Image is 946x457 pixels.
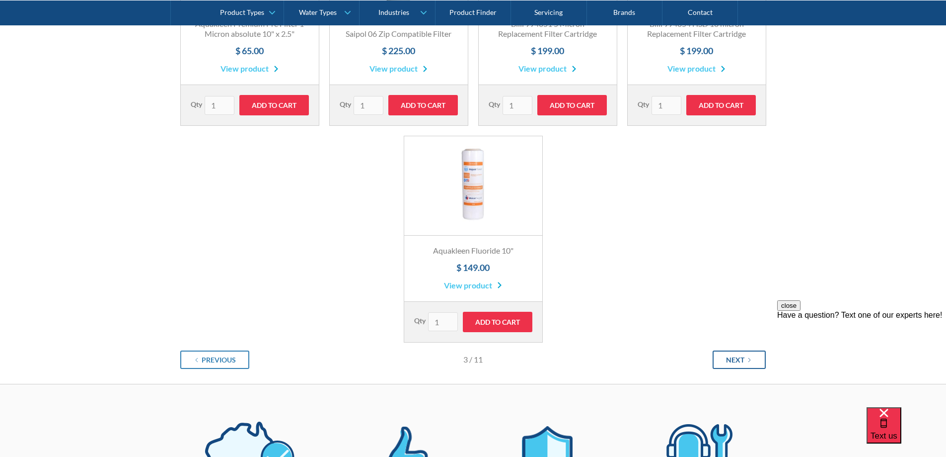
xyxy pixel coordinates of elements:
h3: Billi 994054 HSD 10 micron Replacement Filter Cartridge [638,19,756,40]
input: Add to Cart [537,95,607,115]
div: Water Types [299,8,337,16]
label: Qty [191,99,202,109]
a: View product [518,63,577,75]
a: Next Page [713,351,766,369]
div: Product Types [220,8,264,16]
h4: $ 225.00 [340,44,458,58]
a: Previous Page [180,351,249,369]
h3: Billi 994051 5 Micron Replacement Filter Cartridge [489,19,607,40]
iframe: podium webchat widget prompt [777,300,946,420]
h4: $ 149.00 [414,261,532,274]
div: Page 3 of 11 [378,354,568,366]
a: View product [220,63,279,75]
label: Qty [414,315,426,326]
h4: $ 65.00 [191,44,309,58]
h3: Saipol 06 Zip Compatible Filter [340,29,458,39]
h4: $ 199.00 [489,44,607,58]
input: Add to Cart [239,95,309,115]
iframe: podium webchat widget bubble [867,407,946,457]
div: Industries [378,8,409,16]
label: Qty [489,99,500,109]
div: List [180,343,766,369]
h4: $ 199.00 [638,44,756,58]
input: Add to Cart [686,95,756,115]
div: Next [726,355,744,365]
a: View product [369,63,428,75]
h3: Aquakleen Fluoride 10" [414,246,532,256]
input: Add to Cart [463,312,532,332]
a: View product [444,279,502,291]
div: Previous [202,355,236,365]
input: Add to Cart [388,95,458,115]
h3: Aquakleen Premium Pre Filter 1 Micron absolute 10" x 2.5" [191,19,309,40]
label: Qty [638,99,649,109]
label: Qty [340,99,351,109]
a: View product [667,63,726,75]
